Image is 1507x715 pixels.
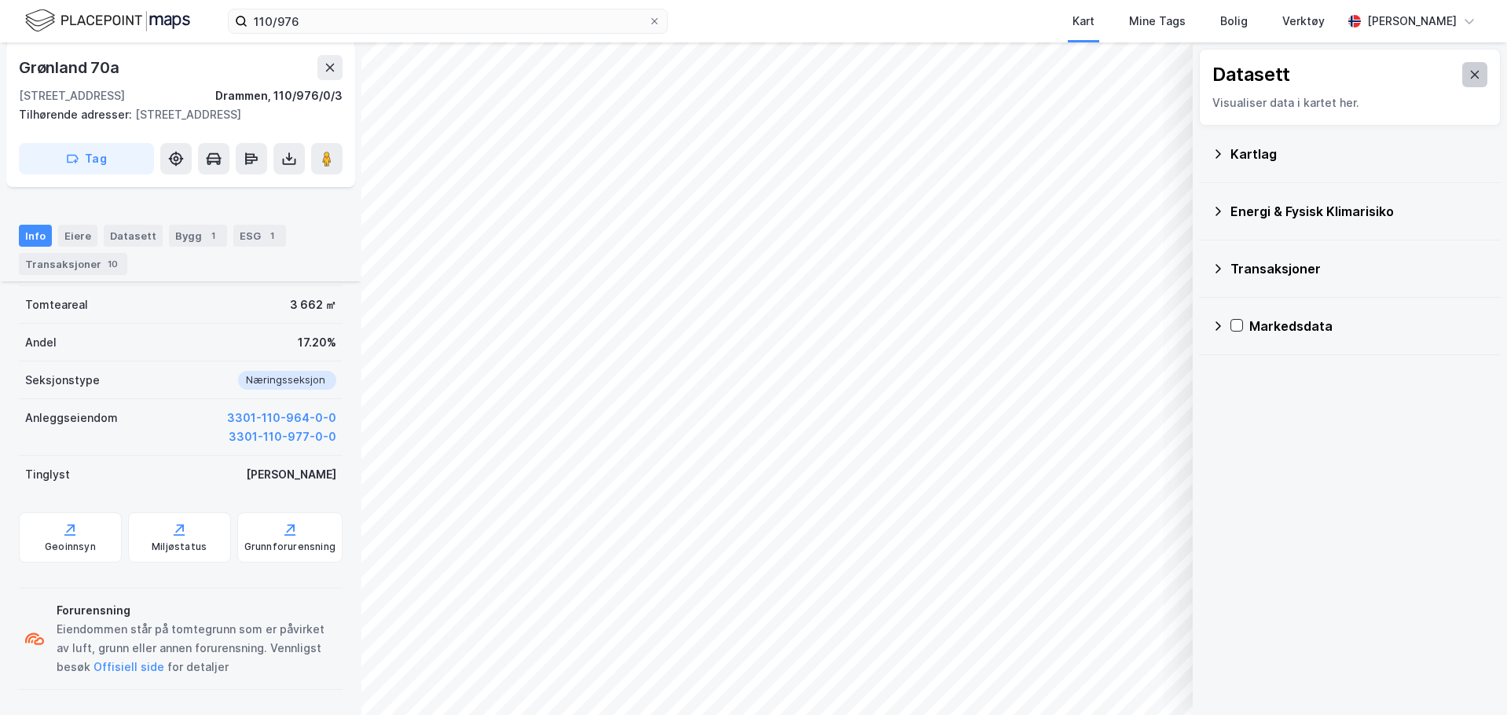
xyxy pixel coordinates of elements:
[57,601,336,620] div: Forurensning
[104,256,121,272] div: 10
[1212,62,1290,87] div: Datasett
[19,225,52,247] div: Info
[244,541,335,553] div: Grunnforurensning
[169,225,227,247] div: Bygg
[264,228,280,244] div: 1
[25,7,190,35] img: logo.f888ab2527a4732fd821a326f86c7f29.svg
[104,225,163,247] div: Datasett
[25,465,70,484] div: Tinglyst
[19,253,127,275] div: Transaksjoner
[1230,259,1488,278] div: Transaksjoner
[1212,93,1487,112] div: Visualiser data i kartet her.
[45,541,96,553] div: Geoinnsyn
[1428,640,1507,715] iframe: Chat Widget
[1230,145,1488,163] div: Kartlag
[290,295,336,314] div: 3 662 ㎡
[227,409,336,427] button: 3301-110-964-0-0
[1282,12,1325,31] div: Verktøy
[1129,12,1186,31] div: Mine Tags
[205,228,221,244] div: 1
[25,371,100,390] div: Seksjonstype
[1428,640,1507,715] div: Kontrollprogram for chat
[25,333,57,352] div: Andel
[1220,12,1248,31] div: Bolig
[58,225,97,247] div: Eiere
[1367,12,1457,31] div: [PERSON_NAME]
[19,55,123,80] div: Grønland 70a
[215,86,343,105] div: Drammen, 110/976/0/3
[1249,317,1488,335] div: Markedsdata
[233,225,286,247] div: ESG
[298,333,336,352] div: 17.20%
[19,108,135,121] span: Tilhørende adresser:
[19,105,330,124] div: [STREET_ADDRESS]
[25,409,118,427] div: Anleggseiendom
[247,9,648,33] input: Søk på adresse, matrikkel, gårdeiere, leietakere eller personer
[19,86,125,105] div: [STREET_ADDRESS]
[246,465,336,484] div: [PERSON_NAME]
[57,620,336,676] div: Eiendommen står på tomtegrunn som er påvirket av luft, grunn eller annen forurensning. Vennligst ...
[25,295,88,314] div: Tomteareal
[19,143,154,174] button: Tag
[152,541,207,553] div: Miljøstatus
[229,427,336,446] button: 3301-110-977-0-0
[1072,12,1094,31] div: Kart
[1230,202,1488,221] div: Energi & Fysisk Klimarisiko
